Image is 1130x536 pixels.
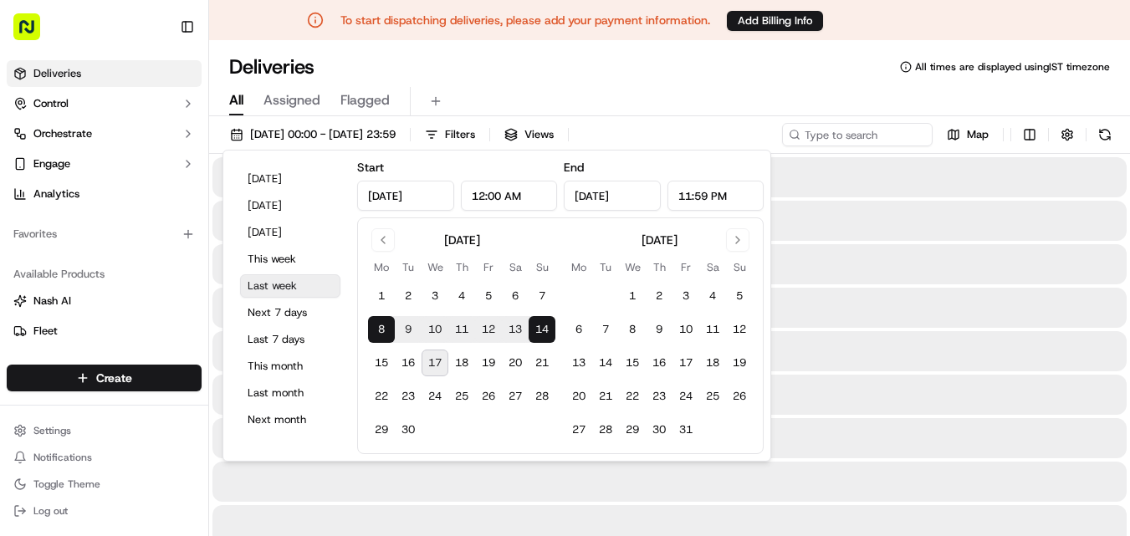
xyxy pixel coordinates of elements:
button: 10 [672,316,699,343]
button: 13 [565,350,592,376]
th: Thursday [448,258,475,276]
a: Add Billing Info [727,10,823,31]
span: Create [96,370,132,386]
button: 1 [368,283,395,309]
span: Filters [445,127,475,142]
button: Filters [417,123,483,146]
button: 7 [592,316,619,343]
button: Next 7 days [240,301,340,324]
button: 3 [422,283,448,309]
button: Nash AI [7,288,202,314]
span: Deliveries [33,66,81,81]
span: Orchestrate [33,126,92,141]
span: Toggle Theme [33,477,100,491]
button: Last week [240,274,340,298]
button: Map [939,123,996,146]
span: Notifications [33,451,92,464]
input: Time [667,181,764,211]
button: 25 [448,383,475,410]
input: Date [357,181,454,211]
span: Fleet [33,324,58,339]
button: 5 [475,283,502,309]
button: Views [497,123,561,146]
th: Wednesday [619,258,646,276]
button: This week [240,248,340,271]
button: Engage [7,151,202,177]
span: Assigned [263,90,320,110]
th: Wednesday [422,258,448,276]
a: Nash AI [13,294,195,309]
span: Analytics [33,186,79,202]
button: 18 [448,350,475,376]
div: Available Products [7,261,202,288]
button: 6 [565,316,592,343]
button: Toggle Theme [7,472,202,496]
button: 26 [726,383,753,410]
th: Tuesday [395,258,422,276]
input: Date [564,181,661,211]
button: 1 [619,283,646,309]
span: Engage [33,156,70,171]
button: 24 [422,383,448,410]
span: Control [33,96,69,111]
button: Settings [7,419,202,442]
button: 29 [619,416,646,443]
span: Log out [33,504,68,518]
button: 2 [395,283,422,309]
th: Saturday [502,258,529,276]
div: [DATE] [642,232,677,248]
button: 2 [646,283,672,309]
button: 19 [726,350,753,376]
button: [DATE] [240,167,340,191]
button: 9 [646,316,672,343]
label: Start [357,160,384,175]
span: All [229,90,243,110]
button: Control [7,90,202,117]
th: Thursday [646,258,672,276]
button: 25 [699,383,726,410]
th: Friday [672,258,699,276]
th: Sunday [726,258,753,276]
button: 31 [672,416,699,443]
button: 21 [529,350,555,376]
button: Next month [240,408,340,431]
button: Notifications [7,446,202,469]
a: Analytics [7,181,202,207]
button: 23 [395,383,422,410]
button: 15 [619,350,646,376]
button: 28 [592,416,619,443]
span: Settings [33,424,71,437]
th: Monday [565,258,592,276]
button: 22 [619,383,646,410]
span: Map [967,127,989,142]
button: 17 [672,350,699,376]
button: 14 [592,350,619,376]
button: 16 [395,350,422,376]
button: Last month [240,381,340,405]
th: Tuesday [592,258,619,276]
button: 30 [395,416,422,443]
button: 15 [368,350,395,376]
th: Friday [475,258,502,276]
button: 20 [502,350,529,376]
button: 4 [448,283,475,309]
button: 9 [395,316,422,343]
button: 12 [475,316,502,343]
button: 12 [726,316,753,343]
th: Monday [368,258,395,276]
button: [DATE] [240,221,340,244]
div: Favorites [7,221,202,248]
button: 6 [502,283,529,309]
a: Fleet [13,324,195,339]
button: 8 [368,316,395,343]
button: 22 [368,383,395,410]
label: End [564,160,584,175]
button: Create [7,365,202,391]
button: 19 [475,350,502,376]
button: Fleet [7,318,202,345]
span: Views [524,127,554,142]
button: 7 [529,283,555,309]
span: [DATE] 00:00 - [DATE] 23:59 [250,127,396,142]
button: 8 [619,316,646,343]
button: 5 [726,283,753,309]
